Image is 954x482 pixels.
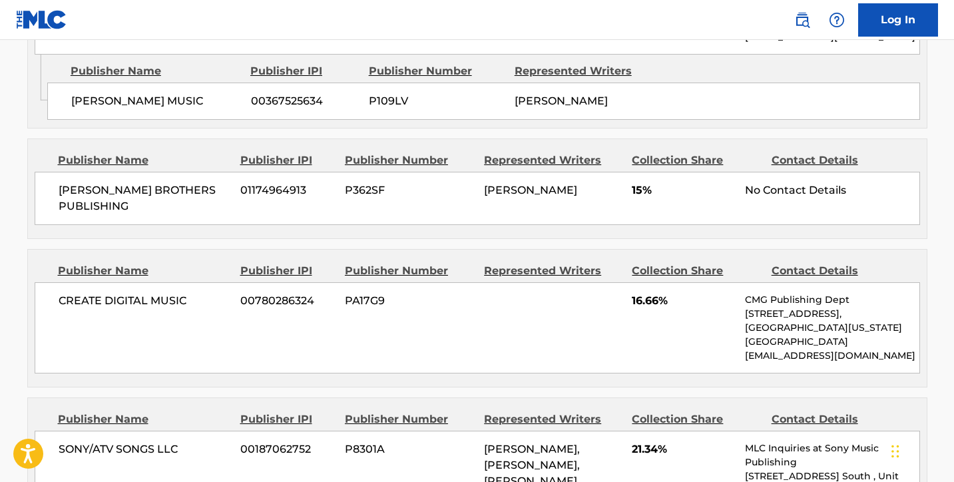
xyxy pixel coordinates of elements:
[745,307,919,321] p: [STREET_ADDRESS],
[71,63,240,79] div: Publisher Name
[632,152,761,168] div: Collection Share
[345,182,474,198] span: P362SF
[71,93,241,109] span: [PERSON_NAME] MUSIC
[250,63,359,79] div: Publisher IPI
[345,263,474,279] div: Publisher Number
[484,184,577,196] span: [PERSON_NAME]
[632,411,761,427] div: Collection Share
[632,263,761,279] div: Collection Share
[858,3,938,37] a: Log In
[240,263,335,279] div: Publisher IPI
[16,10,67,29] img: MLC Logo
[369,93,505,109] span: P109LV
[632,182,735,198] span: 15%
[345,441,474,457] span: P8301A
[772,411,901,427] div: Contact Details
[59,293,231,309] span: CREATE DIGITAL MUSIC
[829,12,845,28] img: help
[484,411,622,427] div: Represented Writers
[887,418,954,482] iframe: Chat Widget
[240,293,335,309] span: 00780286324
[59,441,231,457] span: SONY/ATV SONGS LLC
[515,63,650,79] div: Represented Writers
[794,12,810,28] img: search
[484,152,622,168] div: Represented Writers
[789,7,816,33] a: Public Search
[632,293,735,309] span: 16.66%
[58,263,230,279] div: Publisher Name
[632,441,735,457] span: 21.34%
[824,7,850,33] div: Help
[59,182,231,214] span: [PERSON_NAME] BROTHERS PUBLISHING
[240,411,335,427] div: Publisher IPI
[58,152,230,168] div: Publisher Name
[515,95,608,107] span: [PERSON_NAME]
[251,93,359,109] span: 00367525634
[772,152,901,168] div: Contact Details
[369,63,505,79] div: Publisher Number
[745,182,919,198] div: No Contact Details
[240,152,335,168] div: Publisher IPI
[745,321,919,335] p: [GEOGRAPHIC_DATA][US_STATE]
[240,441,335,457] span: 00187062752
[745,293,919,307] p: CMG Publishing Dept
[345,293,474,309] span: PA17G9
[745,349,919,363] p: [EMAIL_ADDRESS][DOMAIN_NAME]
[484,263,622,279] div: Represented Writers
[745,441,919,469] p: MLC Inquiries at Sony Music Publishing
[772,263,901,279] div: Contact Details
[345,411,474,427] div: Publisher Number
[345,152,474,168] div: Publisher Number
[240,182,335,198] span: 01174964913
[58,411,230,427] div: Publisher Name
[745,335,919,349] p: [GEOGRAPHIC_DATA]
[891,431,899,471] div: Drag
